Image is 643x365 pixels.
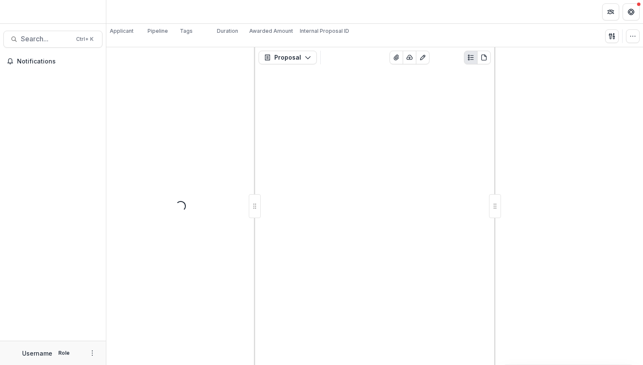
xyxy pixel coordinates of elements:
[180,27,193,35] p: Tags
[74,34,95,44] div: Ctrl + K
[17,58,99,65] span: Notifications
[3,31,102,48] button: Search...
[300,27,349,35] p: Internal Proposal ID
[477,51,491,64] button: PDF view
[623,3,640,20] button: Get Help
[602,3,619,20] button: Partners
[464,51,478,64] button: Plaintext view
[87,348,97,358] button: More
[416,51,430,64] button: Edit as form
[249,27,293,35] p: Awarded Amount
[110,27,134,35] p: Applicant
[56,349,72,357] p: Role
[21,35,71,43] span: Search...
[22,349,52,358] p: Username
[148,27,168,35] p: Pipeline
[390,51,403,64] button: View Attached Files
[259,51,317,64] button: Proposal
[3,55,102,68] button: Notifications
[217,27,238,35] p: Duration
